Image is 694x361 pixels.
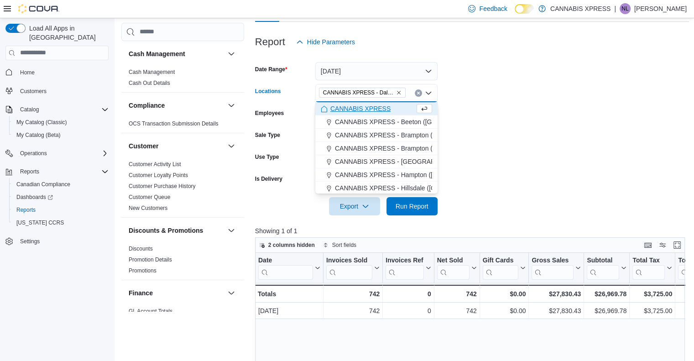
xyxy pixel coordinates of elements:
p: | [614,3,616,14]
button: CANNABIS XPRESS - Brampton (Veterans Drive) [315,142,438,155]
h3: Report [255,37,285,47]
span: Feedback [479,4,507,13]
label: Locations [255,88,281,95]
span: Promotion Details [129,256,172,263]
div: Gross Sales [532,256,574,265]
button: My Catalog (Classic) [9,116,112,129]
button: Clear input [415,89,422,97]
span: Run Report [396,202,428,211]
button: Settings [2,235,112,248]
div: $26,969.78 [587,288,626,299]
button: Remove CANNABIS XPRESS - Dalhousie (William Street) from selection in this group [396,90,402,95]
div: Total Tax [632,256,665,279]
div: $27,830.43 [532,305,581,316]
button: Finance [129,288,224,298]
button: Gross Sales [532,256,581,279]
button: Discounts & Promotions [129,226,224,235]
button: Operations [16,148,51,159]
span: CANNABIS XPRESS - Hillsdale ([GEOGRAPHIC_DATA]) [335,183,498,193]
button: Reports [2,165,112,178]
button: Catalog [16,104,42,115]
button: CANNABIS XPRESS - Hillsdale ([GEOGRAPHIC_DATA]) [315,182,438,195]
a: Cash Management [129,69,175,75]
span: Home [16,67,109,78]
div: Subtotal [587,256,619,265]
a: Reports [13,204,39,215]
p: Showing 1 of 1 [255,226,689,235]
a: Dashboards [9,191,112,204]
a: Customer Activity List [129,161,181,167]
a: GL Account Totals [129,308,172,314]
h3: Discounts & Promotions [129,226,203,235]
a: My Catalog (Beta) [13,130,64,141]
button: CANNABIS XPRESS - Beeton ([GEOGRAPHIC_DATA]) [315,115,438,129]
button: Keyboard shortcuts [642,240,653,251]
button: Reports [9,204,112,216]
div: Gross Sales [532,256,574,279]
div: 0 [386,288,431,299]
span: Customer Queue [129,194,170,201]
div: Net Sold [437,256,469,279]
span: OCS Transaction Submission Details [129,120,219,127]
button: Display options [657,240,668,251]
button: Enter fullscreen [672,240,683,251]
div: Invoices Sold [326,256,372,279]
div: $3,725.00 [632,305,672,316]
button: Customers [2,84,112,98]
button: Run Report [386,197,438,215]
span: [US_STATE] CCRS [16,219,64,226]
button: Operations [2,147,112,160]
div: Compliance [121,118,244,133]
div: Totals [258,288,320,299]
button: CANNABIS XPRESS - Hampton ([GEOGRAPHIC_DATA]) [315,168,438,182]
div: Finance [121,306,244,331]
span: Cash Management [129,68,175,76]
span: CANNABIS XPRESS - Dalhousie ([PERSON_NAME][GEOGRAPHIC_DATA]) [323,88,394,97]
button: CANNABIS XPRESS - Brampton ([GEOGRAPHIC_DATA]) [315,129,438,142]
button: Customer [226,141,237,152]
button: My Catalog (Beta) [9,129,112,141]
span: Dashboards [16,194,53,201]
a: Home [16,67,38,78]
span: CANNABIS XPRESS - [GEOGRAPHIC_DATA] ([GEOGRAPHIC_DATA]) [335,157,540,166]
span: Hide Parameters [307,37,355,47]
span: Export [334,197,375,215]
span: Reports [16,206,36,214]
nav: Complex example [5,62,109,272]
button: Export [329,197,380,215]
div: $0.00 [483,305,526,316]
div: $26,969.78 [587,305,626,316]
div: Invoices Ref [386,256,423,279]
a: Customers [16,86,50,97]
div: Nathan Lawlor [620,3,631,14]
h3: Compliance [129,101,165,110]
span: Canadian Compliance [13,179,109,190]
div: 0 [386,305,431,316]
span: Customer Purchase History [129,183,196,190]
div: Invoices Ref [386,256,423,265]
span: Customers [20,88,47,95]
div: Date [258,256,313,279]
div: Invoices Sold [326,256,372,265]
span: Reports [13,204,109,215]
span: Settings [16,235,109,247]
div: 742 [326,288,380,299]
button: Compliance [129,101,224,110]
a: Discounts [129,246,153,252]
span: Dashboards [13,192,109,203]
a: Canadian Compliance [13,179,74,190]
button: Reports [16,166,43,177]
button: Invoices Ref [386,256,431,279]
a: Customer Loyalty Points [129,172,188,178]
span: CANNABIS XPRESS - Beeton ([GEOGRAPHIC_DATA]) [335,117,494,126]
span: CANNABIS XPRESS - Dalhousie (William Street) [319,88,406,98]
button: Finance [226,288,237,298]
p: CANNABIS XPRESS [550,3,611,14]
span: Promotions [129,267,157,274]
span: New Customers [129,204,167,212]
button: Invoices Sold [326,256,380,279]
button: Cash Management [129,49,224,58]
a: Cash Out Details [129,80,170,86]
span: Reports [20,168,39,175]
